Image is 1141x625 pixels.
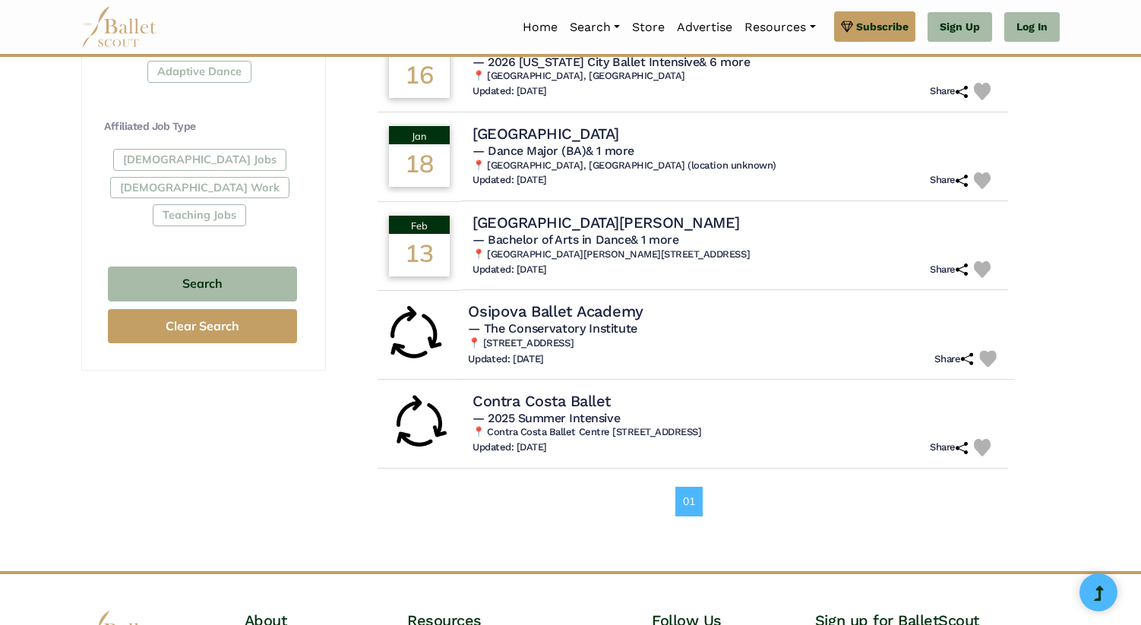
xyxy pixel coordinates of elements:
a: Subscribe [834,11,915,42]
div: 13 [389,234,450,276]
h4: [GEOGRAPHIC_DATA][PERSON_NAME] [473,213,740,232]
span: — The Conservatory Institute [468,321,637,336]
div: Jan [389,126,450,144]
img: Rolling Audition [389,393,450,454]
h6: Share [930,85,968,98]
h6: 📍 Contra Costa Ballet Centre [STREET_ADDRESS] [473,426,997,439]
a: Advertise [671,11,738,43]
h4: Osipova Ballet Academy [468,301,643,321]
h6: 📍 [GEOGRAPHIC_DATA], [GEOGRAPHIC_DATA] [473,70,997,83]
h4: Contra Costa Ballet [473,391,611,411]
h6: Share [930,264,968,276]
div: Feb [389,216,450,234]
button: Search [108,267,297,302]
img: Rolling Audition [383,304,445,366]
h6: Updated: [DATE] [473,441,547,454]
a: Search [564,11,626,43]
a: & 1 more [586,144,634,158]
h6: Updated: [DATE] [473,264,547,276]
span: — 2026 [US_STATE] City Ballet Intensive [473,55,750,69]
a: & 6 more [699,55,750,69]
div: 18 [389,144,450,187]
a: Log In [1004,12,1060,43]
h6: 📍 [GEOGRAPHIC_DATA][PERSON_NAME][STREET_ADDRESS] [473,248,997,261]
a: Store [626,11,671,43]
button: Clear Search [108,309,297,343]
a: Sign Up [928,12,992,43]
span: — Bachelor of Arts in Dance [473,232,678,247]
h6: 📍 [GEOGRAPHIC_DATA], [GEOGRAPHIC_DATA] (location unknown) [473,159,997,172]
div: 16 [389,55,450,98]
h4: [GEOGRAPHIC_DATA] [473,124,619,144]
span: Subscribe [856,18,909,35]
h6: 📍 [STREET_ADDRESS] [468,337,1003,350]
a: Resources [738,11,821,43]
h6: Updated: [DATE] [468,352,544,365]
h6: Share [930,441,968,454]
span: — Dance Major (BA) [473,144,634,158]
a: & 1 more [631,232,678,247]
h6: Share [935,352,974,365]
nav: Page navigation example [675,487,711,516]
a: 01 [675,487,703,516]
h6: Updated: [DATE] [473,174,547,187]
h6: Updated: [DATE] [473,85,547,98]
img: gem.svg [841,18,853,35]
h6: Share [930,174,968,187]
h4: Affiliated Job Type [104,119,301,134]
a: Home [517,11,564,43]
span: — 2025 Summer Intensive [473,411,620,425]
